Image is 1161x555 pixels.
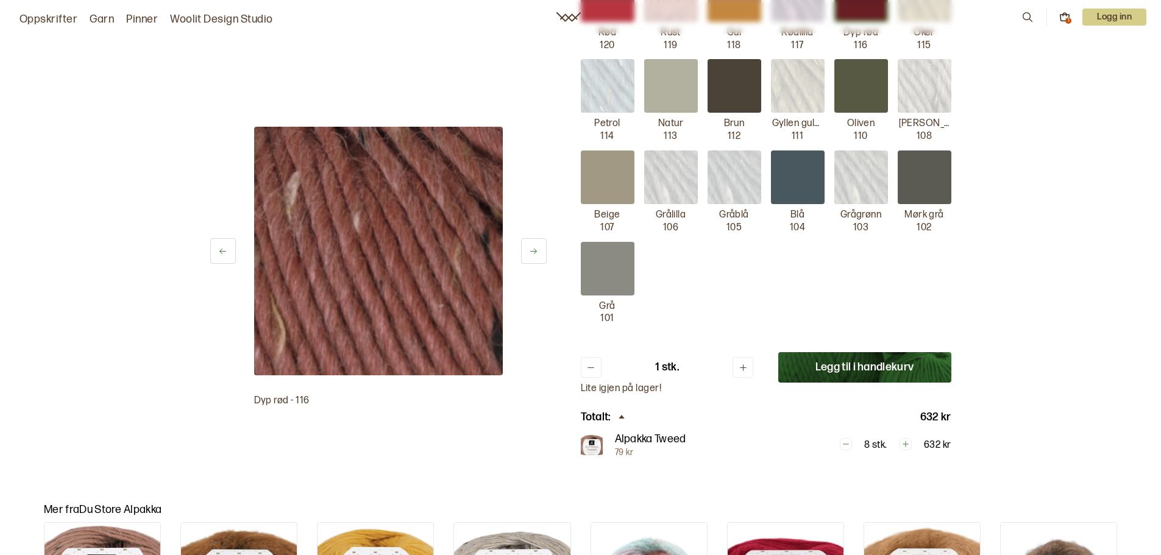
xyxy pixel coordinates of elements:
p: 120 [600,40,614,52]
a: Garn [90,11,114,28]
img: Gråblå [708,150,761,204]
img: Grågrønn [834,150,888,204]
div: 1 [1065,18,1071,24]
img: Gyllen gulgrønn [771,59,825,113]
p: Gyllen gulgrønn [772,118,823,130]
button: User dropdown [1082,9,1146,26]
p: 8 stk. [864,438,887,453]
button: Legg til i handlekurv [778,352,951,383]
p: 111 [792,130,803,143]
p: Petrol [594,118,620,130]
p: 102 [917,222,931,235]
a: Woolit Design Studio [170,11,273,28]
p: [PERSON_NAME] [899,118,950,130]
p: 105 [726,222,742,235]
img: Bilde av garn [581,434,603,456]
p: Gråblå [719,209,749,222]
p: 101 [600,313,614,325]
p: Blå [790,209,804,222]
p: Beige [594,209,620,222]
p: 106 [663,222,678,235]
p: Alpakka Tweed [615,432,828,447]
p: 116 [854,40,867,52]
button: 1 [1059,12,1070,23]
p: 115 [917,40,931,52]
p: Dyp rød - 116 [254,395,503,408]
p: Totalt: [581,410,611,425]
p: 112 [728,130,740,143]
p: Logg inn [1082,9,1146,26]
a: Pinner [126,11,158,28]
p: Brun [724,118,745,130]
p: Grågrønn [840,209,882,222]
p: 632 kr [924,438,951,453]
p: Mørk grå [904,209,944,222]
p: Grå [599,300,615,313]
img: Petrol [581,59,634,113]
p: Oliven [847,118,875,130]
a: Oppskrifter [20,11,77,28]
p: 114 [600,130,614,143]
p: 1 stk. [655,360,679,375]
p: Natur [658,118,683,130]
p: 79 kr [615,447,828,459]
p: 108 [917,130,932,143]
img: Grålilla [644,150,698,204]
img: Lys brun [898,59,951,113]
img: Bilde av garn [254,127,503,375]
div: Totalt: [581,410,628,425]
p: 107 [600,222,614,235]
p: 117 [791,40,803,52]
a: Woolit [556,12,581,22]
p: 113 [664,130,677,143]
p: 110 [854,130,867,143]
p: 119 [664,40,677,52]
p: 118 [727,40,740,52]
p: Lite igjen på lager! [581,383,951,395]
p: 103 [853,222,868,235]
p: Grålilla [656,209,686,222]
p: Mer fra Du Store Alpakka [44,503,1117,517]
p: 104 [790,222,805,235]
p: 632 kr [920,410,951,425]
